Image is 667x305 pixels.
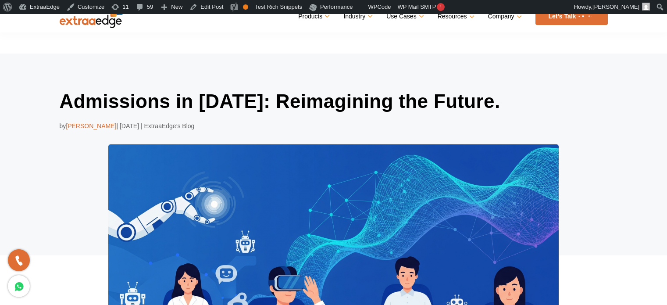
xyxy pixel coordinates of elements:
[386,10,422,23] a: Use Cases
[60,89,608,114] h1: Admissions in [DATE]: Reimagining the Future.
[66,122,116,129] span: [PERSON_NAME]
[343,10,371,23] a: Industry
[298,10,328,23] a: Products
[60,121,608,131] div: by | [DATE] | ExtraaEdge’s Blog
[437,3,445,11] span: !
[438,10,473,23] a: Resources
[488,10,520,23] a: Company
[535,8,608,25] a: Let’s Talk
[592,4,639,10] span: [PERSON_NAME]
